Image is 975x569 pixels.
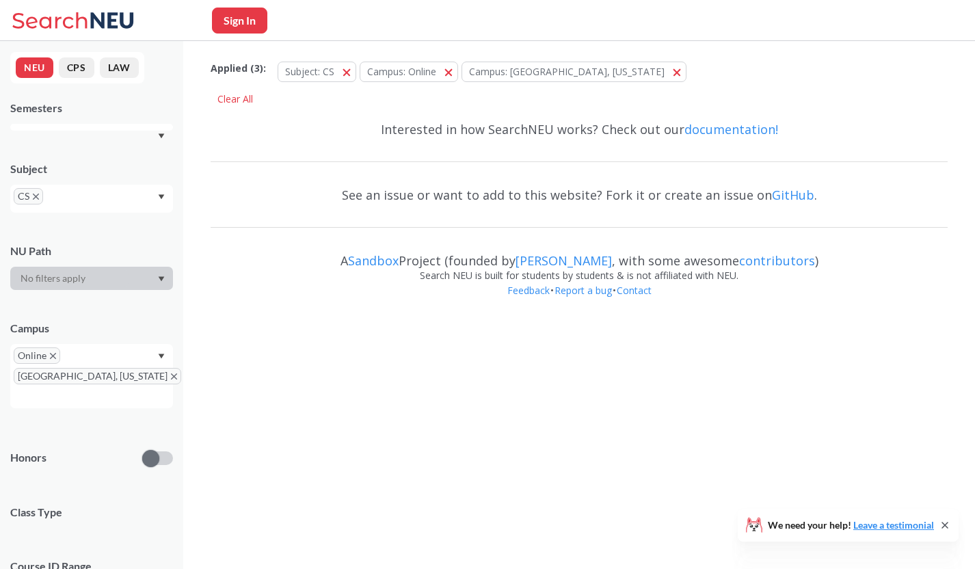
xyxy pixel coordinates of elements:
button: Subject: CS [278,62,356,82]
p: Honors [10,450,46,466]
svg: Dropdown arrow [158,354,165,359]
a: contributors [739,252,815,269]
span: OnlineX to remove pill [14,347,60,364]
div: Semesters [10,101,173,116]
div: Dropdown arrow [10,267,173,290]
span: Applied ( 3 ): [211,61,266,76]
div: Subject [10,161,173,176]
span: CSX to remove pill [14,188,43,204]
svg: X to remove pill [33,194,39,200]
div: OnlineX to remove pill[GEOGRAPHIC_DATA], [US_STATE]X to remove pillDropdown arrow [10,344,173,408]
button: NEU [16,57,53,78]
button: CPS [59,57,94,78]
a: Contact [616,284,652,297]
button: LAW [100,57,139,78]
a: GitHub [772,187,814,203]
svg: X to remove pill [171,373,177,380]
div: NU Path [10,243,173,259]
div: Search NEU is built for students by students & is not affiliated with NEU. [211,268,948,283]
span: Campus: [GEOGRAPHIC_DATA], [US_STATE] [469,65,665,78]
button: Sign In [212,8,267,34]
a: Sandbox [348,252,399,269]
span: [GEOGRAPHIC_DATA], [US_STATE]X to remove pill [14,368,181,384]
div: • • [211,283,948,319]
svg: Dropdown arrow [158,194,165,200]
a: Leave a testimonial [853,519,934,531]
button: Campus: Online [360,62,458,82]
a: documentation! [684,121,778,137]
div: See an issue or want to add to this website? Fork it or create an issue on . [211,175,948,215]
svg: X to remove pill [50,353,56,359]
svg: Dropdown arrow [158,276,165,282]
span: We need your help! [768,520,934,530]
span: Subject: CS [285,65,334,78]
button: Campus: [GEOGRAPHIC_DATA], [US_STATE] [462,62,686,82]
a: Feedback [507,284,550,297]
div: CSX to remove pillDropdown arrow [10,185,173,213]
span: Class Type [10,505,173,520]
div: Clear All [211,89,260,109]
a: Report a bug [554,284,613,297]
div: Interested in how SearchNEU works? Check out our [211,109,948,149]
a: [PERSON_NAME] [516,252,612,269]
svg: Dropdown arrow [158,133,165,139]
span: Campus: Online [367,65,436,78]
div: A Project (founded by , with some awesome ) [211,241,948,268]
div: Campus [10,321,173,336]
